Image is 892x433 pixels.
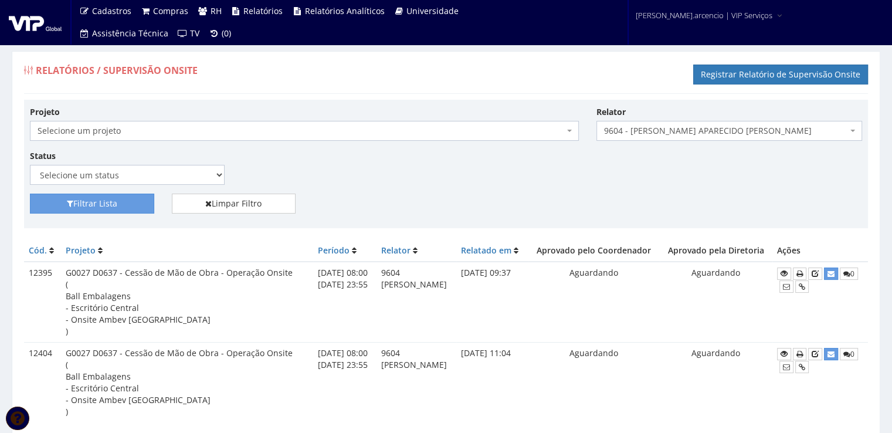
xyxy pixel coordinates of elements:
[222,28,231,39] span: (0)
[377,262,457,342] td: 9604 [PERSON_NAME]
[92,28,168,39] span: Assistência Técnica
[528,343,660,422] td: Aguardando
[38,125,564,137] span: Selecione um projeto
[840,268,858,280] a: 0
[61,343,313,422] td: G0027 D0637 - Cessão de Mão de Obra - Operação Onsite ( Ball Embalagens - Escritório Central - On...
[772,240,868,262] th: Ações
[779,361,793,373] button: Enviar E-mail de Teste
[313,262,377,342] td: [DATE] 08:00 [DATE] 23:55
[30,194,154,214] button: Filtrar Lista
[456,343,528,422] td: [DATE] 11:04
[9,13,62,31] img: logo
[74,22,173,45] a: Assistência Técnica
[211,5,222,16] span: RH
[461,245,511,256] a: Relatado em
[406,5,459,16] span: Universidade
[66,245,96,256] a: Projeto
[92,5,131,16] span: Cadastros
[840,348,858,360] a: 0
[61,262,313,342] td: G0027 D0637 - Cessão de Mão de Obra - Operação Onsite ( Ball Embalagens - Escritório Central - On...
[660,240,772,262] th: Aprovado pela Diretoria
[30,150,56,162] label: Status
[660,262,772,342] td: Aguardando
[30,121,579,141] span: Selecione um projeto
[693,65,868,84] a: Registrar Relatório de Supervisão Onsite
[172,194,296,214] a: Limpar Filtro
[660,343,772,422] td: Aguardando
[596,121,862,141] span: 9604 - ANDERSON APARECIDO ARCENCIO DA SILVA
[318,245,350,256] a: Período
[36,64,198,77] span: Relatórios / Supervisão Onsite
[779,280,793,293] button: Enviar E-mail de Teste
[24,343,61,422] td: 12404
[30,106,60,118] label: Projeto
[381,245,411,256] a: Relator
[596,106,626,118] label: Relator
[604,125,847,137] span: 9604 - ANDERSON APARECIDO ARCENCIO DA SILVA
[173,22,205,45] a: TV
[313,343,377,422] td: [DATE] 08:00 [DATE] 23:55
[528,240,660,262] th: Aprovado pelo Coordenador
[29,245,47,256] a: Cód.
[636,9,772,21] span: [PERSON_NAME].arcencio | VIP Serviços
[456,262,528,342] td: [DATE] 09:37
[153,5,188,16] span: Compras
[305,5,385,16] span: Relatórios Analíticos
[243,5,283,16] span: Relatórios
[190,28,199,39] span: TV
[204,22,236,45] a: (0)
[377,343,457,422] td: 9604 [PERSON_NAME]
[24,262,61,342] td: 12395
[528,262,660,342] td: Aguardando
